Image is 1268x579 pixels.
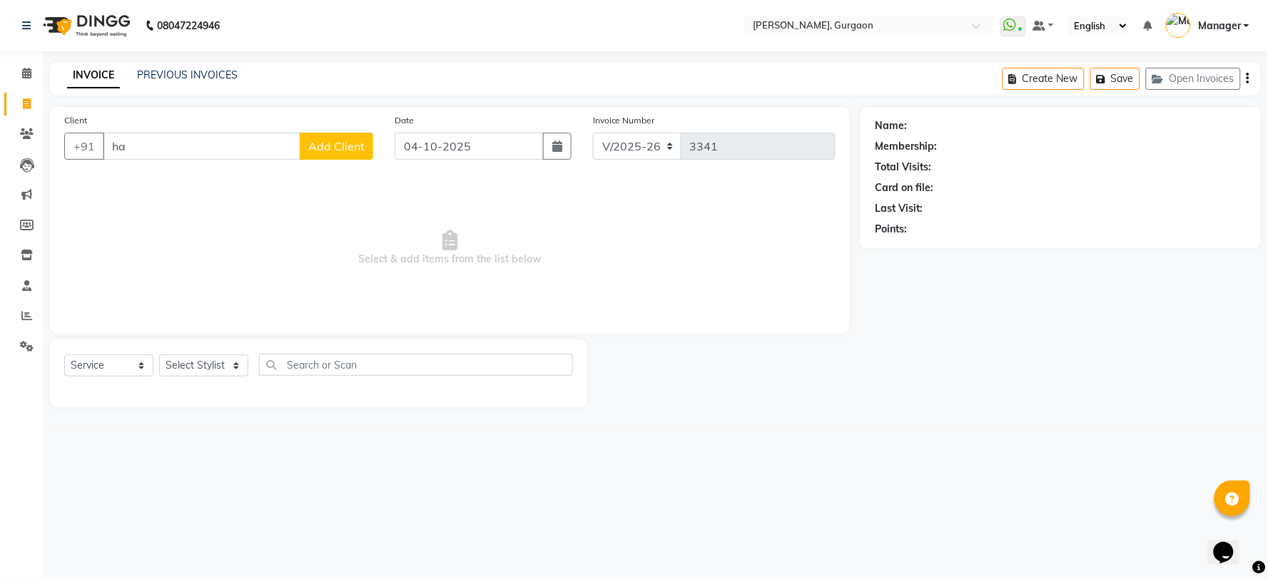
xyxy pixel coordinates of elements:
label: Date [395,114,414,127]
a: PREVIOUS INVOICES [137,68,238,81]
input: Search by Name/Mobile/Email/Code [103,133,300,160]
a: INVOICE [67,63,120,88]
span: Select & add items from the list below [64,177,836,319]
span: Add Client [308,139,365,153]
div: Card on file: [875,180,933,195]
label: Invoice Number [593,114,655,127]
div: Name: [875,118,907,133]
iframe: chat widget [1208,522,1254,565]
button: Create New [1003,68,1085,90]
div: Membership: [875,139,937,154]
button: Open Invoices [1146,68,1241,90]
img: logo [36,6,134,46]
span: Manager [1198,19,1241,34]
button: Add Client [300,133,373,160]
div: Total Visits: [875,160,931,175]
div: Points: [875,222,907,237]
div: Last Visit: [875,201,923,216]
input: Search or Scan [259,354,573,376]
b: 08047224946 [157,6,220,46]
img: Manager [1166,13,1191,38]
label: Client [64,114,87,127]
button: +91 [64,133,104,160]
button: Save [1090,68,1140,90]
